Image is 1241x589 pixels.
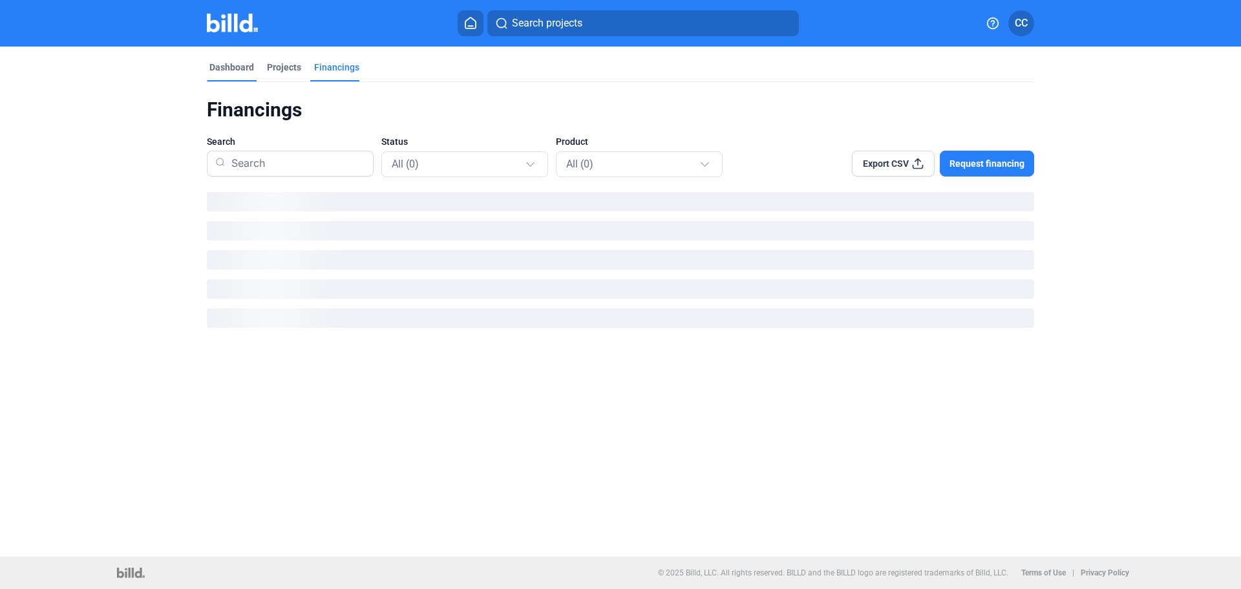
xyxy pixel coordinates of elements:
div: Projects [267,61,301,74]
button: Search projects [487,10,799,36]
span: All (0) [392,158,419,170]
span: Request financing [949,157,1024,170]
div: loading [207,279,1034,299]
p: © 2025 Billd, LLC. All rights reserved. BILLD and the BILLD logo are registered trademarks of Bil... [658,568,1008,577]
span: Search [207,135,235,148]
span: CC [1015,16,1028,31]
button: Export CSV [852,151,935,177]
div: Financings [314,61,359,74]
div: Dashboard [209,61,254,74]
div: Financings [207,98,1034,122]
img: logo [117,568,145,578]
b: Privacy Policy [1081,568,1129,577]
span: Status [381,135,408,148]
div: loading [207,192,1034,211]
span: Product [556,135,588,148]
button: Request financing [940,151,1034,177]
span: Export CSV [863,157,909,170]
div: loading [207,308,1034,328]
img: Billd Company Logo [207,14,258,32]
span: Search projects [512,16,582,31]
p: | [1072,568,1074,577]
b: Terms of Use [1021,568,1066,577]
div: loading [207,250,1034,270]
span: All (0) [566,158,593,170]
div: loading [207,221,1034,241]
input: Search [226,147,365,180]
button: CC [1008,10,1034,36]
